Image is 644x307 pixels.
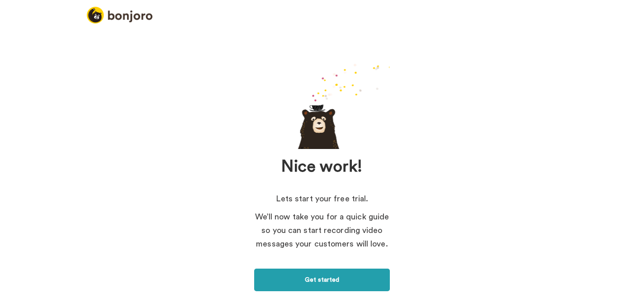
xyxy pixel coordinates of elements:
[220,158,424,176] h1: Nice work!
[254,192,390,205] p: Lets start your free trial.
[254,210,390,251] p: We’ll now take you for a quick guide so you can start recording video messages your customers wil...
[254,269,390,291] a: Get started
[290,59,390,149] div: animation
[87,7,152,23] img: logo_full.png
